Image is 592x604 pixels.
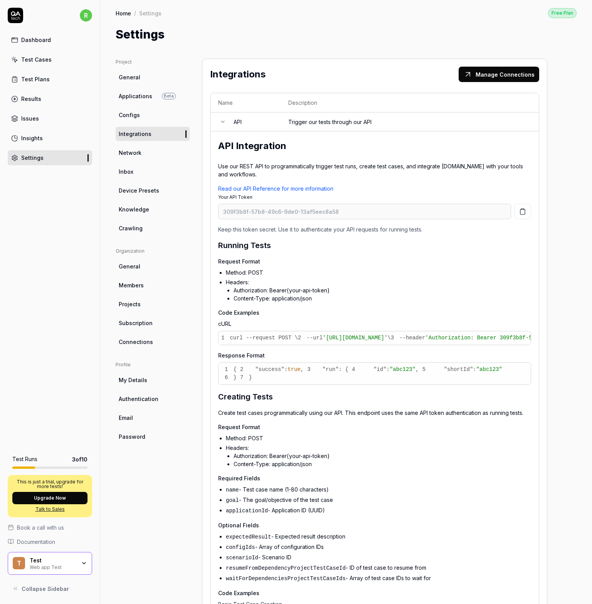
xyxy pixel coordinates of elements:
[116,146,190,160] a: Network
[234,460,531,468] li: Content-Type: application/json
[21,55,52,64] div: Test Cases
[8,131,92,146] a: Insights
[12,480,87,489] p: This is just a trial, upgrade for more tests!
[419,366,431,374] span: 5
[116,108,190,122] a: Configs
[21,154,44,162] div: Settings
[8,150,92,165] a: Settings
[8,523,92,532] a: Book a call with us
[30,564,76,570] div: Web app Test
[139,9,161,17] div: Settings
[116,361,190,368] div: Profile
[119,224,143,232] span: Crawling
[8,32,92,47] a: Dashboard
[119,300,141,308] span: Projects
[119,111,140,119] span: Configs
[218,139,531,153] h2: API Integration
[226,506,531,515] li: - Application ID (UUID)
[116,297,190,311] a: Projects
[22,585,69,593] span: Collapse Sidebar
[134,9,136,17] div: /
[12,492,87,504] button: Upgrade Now
[162,93,176,99] span: Beta
[226,497,239,503] code: goal
[119,92,152,100] span: Applications
[218,521,531,529] p: Optional Fields
[226,487,239,493] code: name
[226,564,531,572] li: - ID of test case to resume from
[116,89,190,103] a: ApplicationsBeta
[218,240,531,251] h3: Running Tests
[17,523,64,532] span: Book a call with us
[218,351,531,359] p: Response Format
[221,366,502,381] code: } }
[226,553,531,562] li: - Scenario ID
[8,552,92,575] button: TTestWeb app Test
[116,248,190,255] div: Organization
[459,67,539,82] button: Manage Connections
[234,286,531,294] li: Authorization: Bearer {your-api-token}
[119,186,159,195] span: Device Presets
[226,508,268,514] code: applicationId
[218,225,531,233] p: Keep this token secret. Use it to authenticate your API requests for running tests.
[226,268,531,277] li: Method: POST
[218,309,531,317] p: Code Examples
[323,366,339,372] span: "run"
[548,8,577,18] button: Free Plan
[444,366,473,372] span: "shortId"
[218,162,531,178] p: Use our REST API to programmatically trigger test runs, create test cases, and integrate [DOMAIN_...
[8,72,92,87] a: Test Plans
[116,26,165,43] h1: Settings
[226,444,531,468] li: Headers:
[119,338,153,346] span: Connections
[116,392,190,406] a: Authentication
[119,130,151,138] span: Integrations
[119,414,133,422] span: Email
[210,93,281,112] th: Name
[415,366,419,372] span: ,
[255,366,284,372] span: "success"
[226,532,531,541] li: - Expected result description
[116,430,190,444] a: Password
[476,366,502,372] span: "abc123"
[8,538,92,546] a: Documentation
[399,335,425,341] span: --header
[218,589,531,597] p: Code Examples
[234,452,531,460] li: Authorization: Bearer {your-api-token}
[116,278,190,292] a: Members
[348,366,361,374] span: 4
[218,423,531,431] p: Request Format
[226,555,258,561] code: scenarioId
[116,335,190,349] a: Connections
[373,366,387,372] span: "id"
[390,366,415,372] span: "abc123"
[226,496,531,505] li: - The goal/objective of the test case
[116,59,190,65] div: Project
[12,506,87,513] a: Talk to Sales
[119,168,133,176] span: Inbox
[234,294,531,302] li: Content-Type: application/json
[387,366,390,372] span: :
[237,366,249,374] span: 2
[301,366,304,372] span: ,
[234,366,237,372] span: {
[116,411,190,425] a: Email
[473,366,476,372] span: :
[21,134,43,142] div: Insights
[226,543,531,552] li: - Array of configuration IDs
[116,316,190,330] a: Subscription
[13,557,25,569] span: T
[226,544,255,550] code: configIds
[119,73,140,81] span: General
[226,574,531,583] li: - Array of test case IDs to wait for
[119,281,144,289] span: Members
[391,334,399,342] span: 3
[304,366,316,374] span: 3
[8,91,92,106] a: Results
[237,374,249,382] span: 7
[218,409,531,417] p: Create test cases programmatically using our API. This endpoint uses the same API token authentic...
[119,205,149,213] span: Knowledge
[8,581,92,596] button: Collapse Sidebar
